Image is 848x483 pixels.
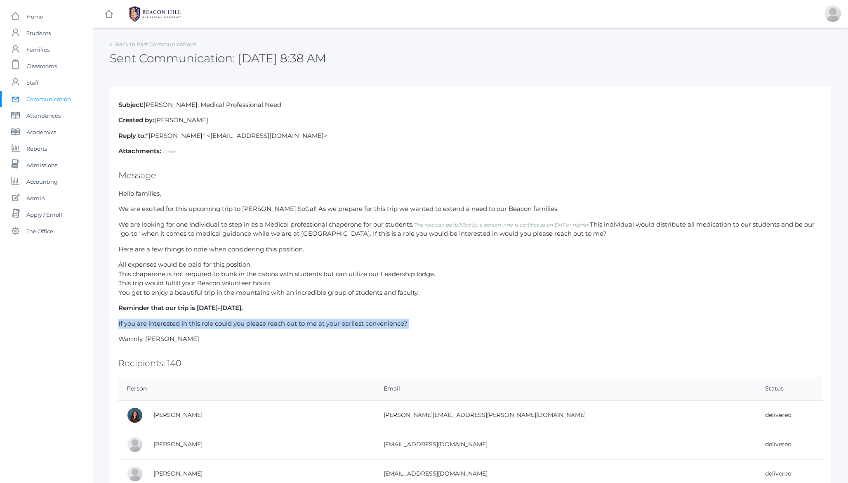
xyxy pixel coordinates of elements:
[26,173,58,190] span: Accounting
[26,206,62,223] span: Apply / Enroll
[26,74,38,91] span: Staff
[118,334,823,344] p: Warmly, [PERSON_NAME]
[118,100,823,110] p: [PERSON_NAME]: Medical Professional Need
[765,440,791,448] a: delivered
[26,107,61,124] span: Attendances
[118,204,823,214] p: We are excited for this upcoming trip to [PERSON_NAME] SoCal! As we prepare for this trip we want...
[110,52,326,65] h2: Sent Communication: [DATE] 8:38 AM
[115,41,196,47] a: Back to Past Communications
[118,220,823,239] p: We are looking for one individual to step in as a Medical professional chaperone for our students...
[413,222,590,228] em: This role can be fulfilled by a person who is certifies as an EMT or higher.
[375,377,757,401] th: Email
[153,440,203,448] a: [PERSON_NAME]
[26,140,47,157] span: Reports
[118,377,375,401] th: Person
[118,116,154,124] strong: Created by:
[118,170,823,180] h2: Message
[118,270,823,279] li: This chaperone is not required to bunk in the cabins with students but can utilize our Leadership...
[127,466,143,482] div: Michael Cushing
[26,41,49,58] span: Families
[118,245,823,254] p: Here are a few things to note when considering this position.
[118,147,161,155] strong: Attachments:
[26,91,71,107] span: Communication
[118,288,823,298] li: You get to enjoy a beautiful trip in the mountains with an incredible group of students and faculty.
[118,189,823,199] p: Hello families,
[26,124,56,140] span: Academics
[26,157,57,173] span: Admissions
[118,132,146,140] strong: Reply to:
[118,101,144,109] strong: Subject:
[118,116,823,125] p: [PERSON_NAME]
[153,470,203,477] a: [PERSON_NAME]
[26,223,53,239] span: The Office
[127,436,143,453] div: Melinda Cushing
[118,304,243,312] strong: Reminder that our trip is [DATE]-[DATE].
[118,131,823,141] p: "[PERSON_NAME]" <[EMAIL_ADDRESS][DOMAIN_NAME]>
[26,190,45,206] span: Admin
[765,470,791,477] a: delivered
[118,279,823,288] li: This trip would fulfill your Beacon volunteer hours.
[26,25,51,41] span: Students
[375,400,757,430] td: [PERSON_NAME][EMAIL_ADDRESS][PERSON_NAME][DOMAIN_NAME]
[26,8,43,25] span: Home
[118,260,823,270] li: All expenses would be paid for this position.
[118,319,823,329] p: If you are interested in this role could you please reach out to me at your earliest convenience?
[163,148,176,154] em: none
[765,411,791,419] a: delivered
[375,430,757,459] td: [EMAIL_ADDRESS][DOMAIN_NAME]
[153,411,203,419] a: [PERSON_NAME]
[127,407,143,424] div: Tami Logan
[757,377,823,401] th: Status
[124,4,186,24] img: BHCALogos-05-308ed15e86a5a0abce9b8dd61676a3503ac9727e845dece92d48e8588c001991.png
[824,5,841,22] div: Jason Roberts
[118,358,823,368] h2: Recipients: 140
[26,58,57,74] span: Classrooms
